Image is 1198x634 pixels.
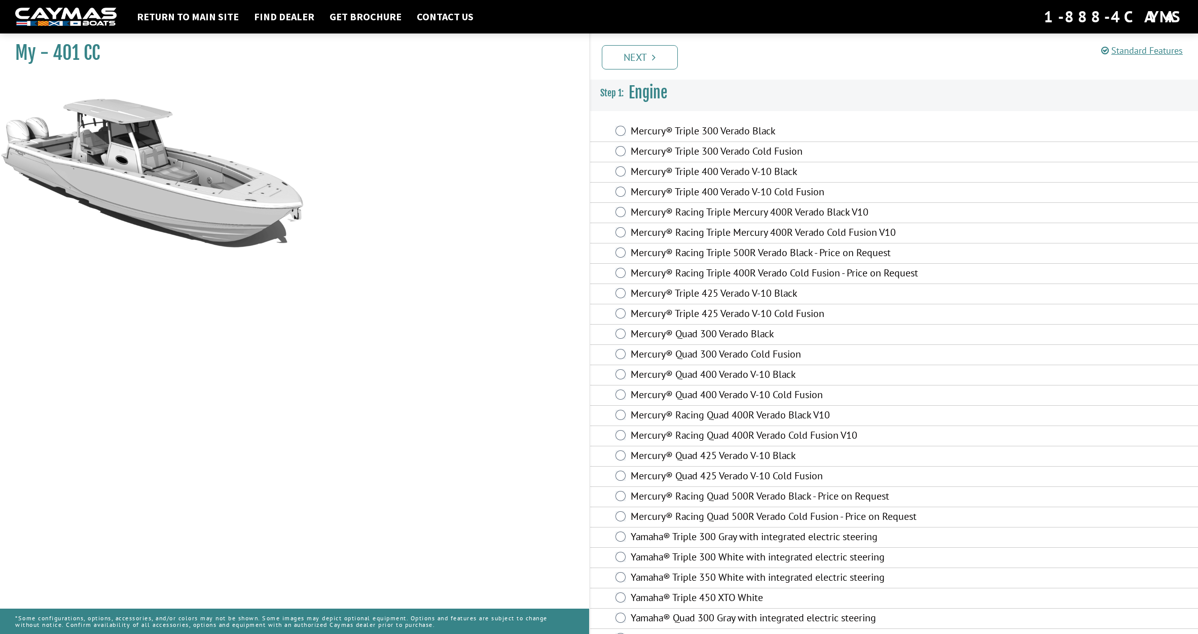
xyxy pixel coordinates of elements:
a: Return to main site [132,10,244,23]
label: Mercury® Quad 425 Verado V-10 Black [631,449,971,464]
label: Yamaha® Triple 300 White with integrated electric steering [631,551,971,566]
label: Mercury® Racing Quad 400R Verado Cold Fusion V10 [631,429,971,444]
h1: My - 401 CC [15,42,564,64]
label: Mercury® Quad 400 Verado V-10 Black [631,368,971,383]
label: Mercury® Racing Quad 400R Verado Black V10 [631,409,971,424]
label: Mercury® Triple 400 Verado V-10 Cold Fusion [631,186,971,200]
label: Mercury® Triple 300 Verado Black [631,125,971,139]
label: Mercury® Triple 425 Verado V-10 Black [631,287,971,302]
label: Mercury® Quad 425 Verado V-10 Cold Fusion [631,470,971,484]
label: Mercury® Triple 425 Verado V-10 Cold Fusion [631,307,971,322]
label: Yamaha® Triple 350 White with integrated electric steering [631,571,971,586]
label: Mercury® Racing Triple 500R Verado Black - Price on Request [631,246,971,261]
label: Mercury® Racing Triple 400R Verado Cold Fusion - Price on Request [631,267,971,281]
label: Yamaha® Triple 450 XTO White [631,591,971,606]
p: *Some configurations, options, accessories, and/or colors may not be shown. Some images may depic... [15,610,574,633]
label: Yamaha® Quad 300 Gray with integrated electric steering [631,612,971,626]
a: Standard Features [1101,45,1183,56]
label: Mercury® Racing Quad 500R Verado Black - Price on Request [631,490,971,505]
a: Find Dealer [249,10,319,23]
label: Mercury® Quad 400 Verado V-10 Cold Fusion [631,389,971,403]
label: Mercury® Racing Triple Mercury 400R Verado Black V10 [631,206,971,221]
img: white-logo-c9c8dbefe5ff5ceceb0f0178aa75bf4bb51f6bca0971e226c86eb53dfe498488.png [15,8,117,26]
label: Mercury® Triple 300 Verado Cold Fusion [631,145,971,160]
label: Mercury® Racing Quad 500R Verado Cold Fusion - Price on Request [631,510,971,525]
label: Mercury® Racing Triple Mercury 400R Verado Cold Fusion V10 [631,226,971,241]
label: Yamaha® Triple 300 Gray with integrated electric steering [631,531,971,545]
label: Mercury® Quad 300 Verado Black [631,328,971,342]
div: 1-888-4CAYMAS [1044,6,1183,28]
label: Mercury® Triple 400 Verado V-10 Black [631,165,971,180]
a: Get Brochure [324,10,407,23]
a: Contact Us [412,10,479,23]
label: Mercury® Quad 300 Verado Cold Fusion [631,348,971,363]
a: Next [602,45,678,69]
